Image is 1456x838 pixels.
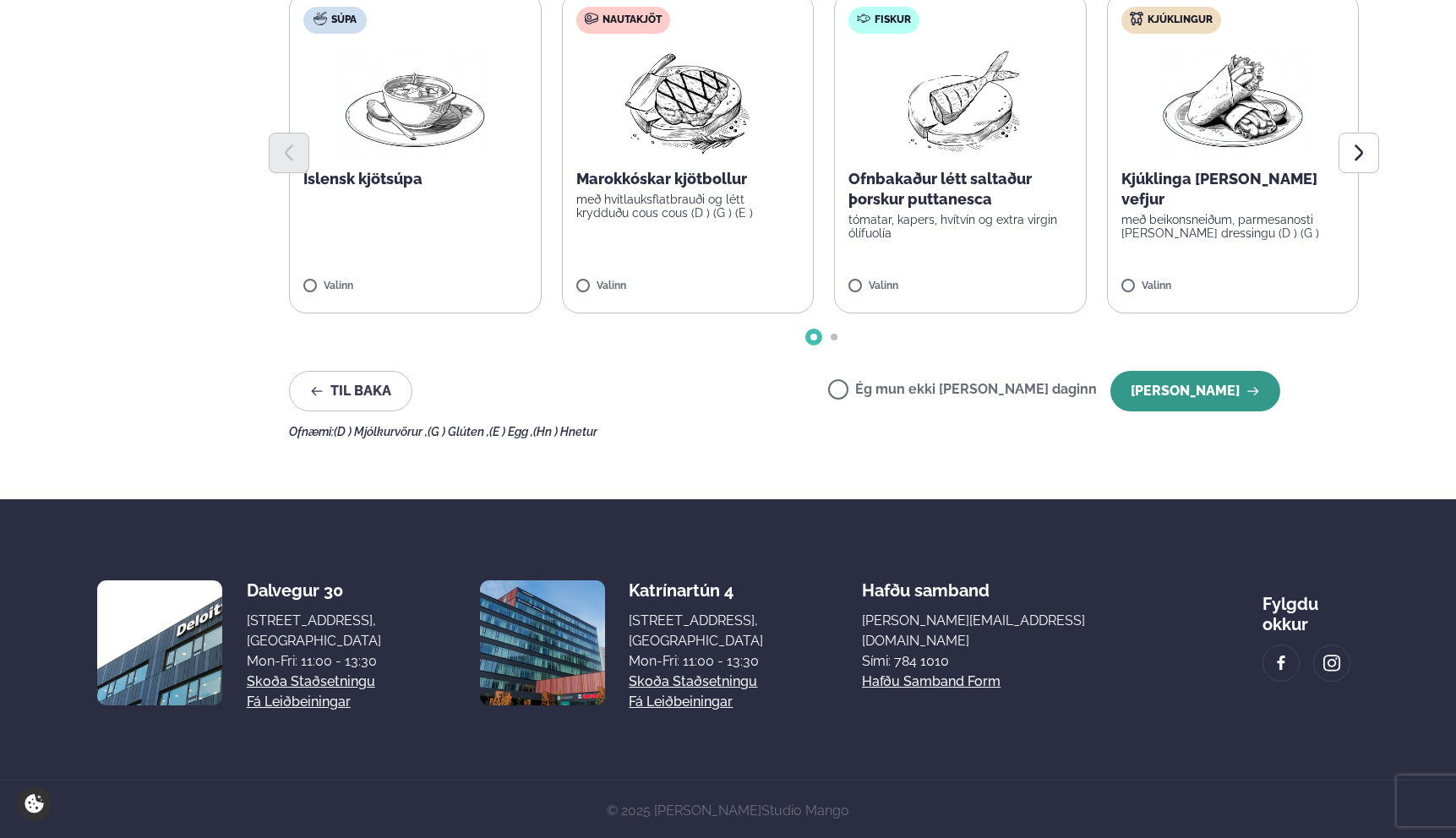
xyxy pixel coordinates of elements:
a: image alt [1263,645,1299,681]
img: image alt [1322,654,1341,673]
span: Fiskur [875,14,911,27]
div: Mon-Fri: 11:00 - 13:30 [629,651,763,672]
button: Next slide [1339,133,1379,173]
img: Fish.png [886,47,1035,155]
img: fish.svg [857,12,870,25]
a: [PERSON_NAME][EMAIL_ADDRESS][DOMAIN_NAME] [862,611,1164,651]
img: Soup.png [341,47,489,155]
p: Sími: 784 1010 [862,651,1164,672]
a: Fá leiðbeiningar [247,692,351,712]
span: (D ) Mjólkurvörur , [334,425,428,438]
img: image alt [97,580,222,705]
img: Beef-Meat.png [613,47,762,155]
div: Ofnæmi: [289,425,1359,438]
p: með hvítlauksflatbrauði og létt krydduðu cous cous (D ) (G ) (E ) [576,193,800,220]
p: Íslensk kjötsúpa [303,169,527,189]
span: Go to slide 2 [831,334,837,340]
img: image alt [480,580,605,705]
div: [STREET_ADDRESS], [GEOGRAPHIC_DATA] [247,611,381,651]
a: Hafðu samband form [862,672,1001,692]
p: tómatar, kapers, hvítvín og extra virgin ólífuolía [848,213,1072,240]
div: [STREET_ADDRESS], [GEOGRAPHIC_DATA] [629,611,763,651]
p: Kjúklinga [PERSON_NAME] vefjur [1121,169,1345,209]
img: beef.svg [585,12,598,25]
img: soup.svg [314,12,327,25]
img: chicken.svg [1130,12,1143,25]
button: [PERSON_NAME] [1110,371,1280,411]
div: Katrínartún 4 [629,580,763,601]
p: Marokkóskar kjötbollur [576,169,800,189]
span: Kjúklingur [1148,14,1213,27]
a: image alt [1314,645,1350,681]
a: Skoða staðsetningu [247,672,375,692]
img: image alt [1272,654,1290,673]
a: Cookie settings [17,786,52,821]
span: Go to slide 1 [810,334,817,340]
div: Dalvegur 30 [247,580,381,601]
span: Súpa [331,14,357,27]
a: Fá leiðbeiningar [629,692,733,712]
span: (Hn ) Hnetur [533,425,597,438]
button: Til baka [289,371,412,411]
span: Hafðu samband [862,567,990,601]
button: Previous slide [269,133,309,173]
div: Mon-Fri: 11:00 - 13:30 [247,651,381,672]
img: Wraps.png [1159,47,1307,155]
a: Skoða staðsetningu [629,672,757,692]
span: © 2025 [PERSON_NAME] [607,803,849,819]
div: Fylgdu okkur [1262,580,1359,634]
span: (E ) Egg , [489,425,533,438]
a: Studio Mango [761,803,849,819]
p: Ofnbakaður létt saltaður þorskur puttanesca [848,169,1072,209]
span: Nautakjöt [603,14,662,27]
p: með beikonsneiðum, parmesanosti [PERSON_NAME] dressingu (D ) (G ) [1121,213,1345,240]
span: (G ) Glúten , [428,425,489,438]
